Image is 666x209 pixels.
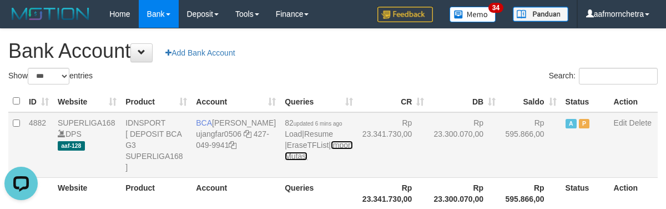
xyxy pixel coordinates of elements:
a: Edit [614,118,627,127]
th: Website: activate to sort column ascending [53,91,121,112]
label: Show entries [8,68,93,84]
img: MOTION_logo.png [8,6,93,22]
th: Action [609,91,658,112]
th: Saldo: activate to sort column ascending [500,91,561,112]
a: Import Mutasi [285,141,352,161]
a: Copy ujangfar0506 to clipboard [244,130,251,138]
th: Account [191,177,280,209]
button: Open LiveChat chat widget [4,4,38,38]
th: Product: activate to sort column ascending [121,91,191,112]
a: ujangfar0506 [196,130,241,138]
td: IDNSPORT [ DEPOSIT BCA G3 SUPERLIGA168 ] [121,112,191,178]
th: ID: activate to sort column ascending [24,91,53,112]
th: CR: activate to sort column ascending [357,91,429,112]
td: 4882 [24,112,53,178]
span: aaf-128 [58,141,85,151]
span: Paused [579,119,590,128]
th: Account: activate to sort column ascending [191,91,280,112]
th: Action [609,177,658,209]
td: Rp 23.341.730,00 [357,112,429,178]
a: Resume [304,130,333,138]
th: Rp 23.341.730,00 [357,177,429,209]
span: updated 6 mins ago [294,121,342,127]
span: 82 [285,118,342,127]
th: Queries: activate to sort column ascending [280,91,357,112]
th: DB: activate to sort column ascending [428,91,500,112]
th: Product [121,177,191,209]
td: DPS [53,112,121,178]
span: | | | [285,118,352,161]
td: [PERSON_NAME] 427-049-9941 [191,112,280,178]
a: SUPERLIGA168 [58,118,115,127]
span: 34 [488,3,503,13]
a: Load [285,130,302,138]
a: Copy 4270499941 to clipboard [229,141,236,150]
a: Delete [629,118,652,127]
th: Website [53,177,121,209]
a: EraseTFList [287,141,329,150]
a: Add Bank Account [158,43,242,62]
th: Rp 23.300.070,00 [428,177,500,209]
th: Rp 595.866,00 [500,177,561,209]
img: panduan.png [513,7,568,22]
th: Status [561,177,609,209]
img: Feedback.jpg [377,7,433,22]
img: Button%20Memo.svg [450,7,496,22]
th: Queries [280,177,357,209]
td: Rp 23.300.070,00 [428,112,500,178]
span: Active [566,119,577,128]
select: Showentries [28,68,69,84]
label: Search: [549,68,658,84]
th: Status [561,91,609,112]
td: Rp 595.866,00 [500,112,561,178]
h1: Bank Account [8,40,658,62]
span: BCA [196,118,212,127]
input: Search: [579,68,658,84]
